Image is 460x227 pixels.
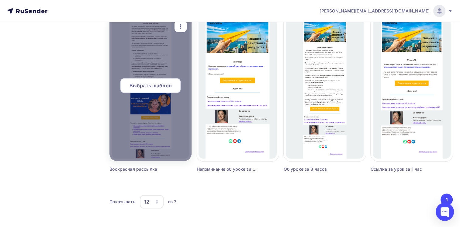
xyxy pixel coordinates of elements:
div: Напоминание об уроке за 15 минут [196,166,258,172]
span: Выбрать шаблон [130,82,172,89]
div: Ссылка за урок за 1 час [371,166,432,172]
div: Об уроке за 8 часов [284,166,345,172]
button: Go to page 1 [441,194,453,206]
ul: Pagination [440,194,453,206]
span: [PERSON_NAME][EMAIL_ADDRESS][DOMAIN_NAME] [320,8,430,14]
div: из 7 [168,199,177,205]
div: Воскресная рассылка [109,166,171,172]
div: Показывать [109,199,135,205]
button: 12 [140,195,164,209]
div: 12 [144,198,149,205]
a: [PERSON_NAME][EMAIL_ADDRESS][DOMAIN_NAME] [320,5,453,17]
